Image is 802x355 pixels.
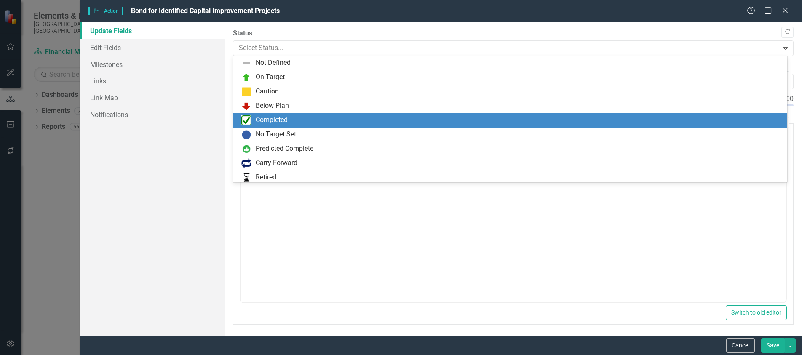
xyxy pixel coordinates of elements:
[256,158,297,168] div: Carry Forward
[80,22,225,39] a: Update Fields
[761,338,785,353] button: Save
[80,39,225,56] a: Edit Fields
[256,101,289,111] div: Below Plan
[241,101,251,111] img: Below Plan
[241,72,251,83] img: On Target
[256,72,285,82] div: On Target
[241,173,251,183] img: Retired
[241,155,786,302] iframe: Rich Text Area
[80,89,225,106] a: Link Map
[80,106,225,123] a: Notifications
[256,87,279,96] div: Caution
[131,7,280,15] span: Bond for Identified Capital Improvement Projects
[256,115,288,125] div: Completed
[241,115,251,125] img: Completed
[241,130,251,140] img: No Target Set
[88,7,122,15] span: Action
[241,158,251,168] img: Carry Forward
[726,305,787,320] button: Switch to old editor
[726,338,755,353] button: Cancel
[256,173,276,182] div: Retired
[241,144,251,154] img: Predicted Complete
[256,144,313,154] div: Predicted Complete
[80,56,225,73] a: Milestones
[256,58,291,68] div: Not Defined
[256,130,296,139] div: No Target Set
[233,29,794,38] label: Status
[241,87,251,97] img: Caution
[241,58,251,68] img: Not Defined
[80,72,225,89] a: Links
